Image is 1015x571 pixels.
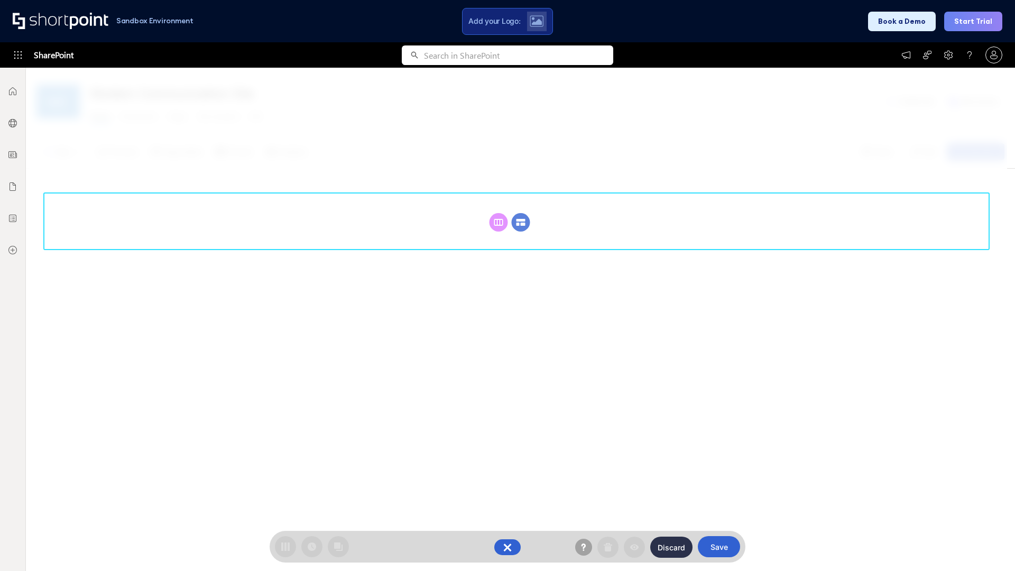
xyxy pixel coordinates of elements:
iframe: Chat Widget [962,520,1015,571]
button: Book a Demo [868,12,936,31]
img: Upload logo [530,15,543,27]
button: Discard [650,537,693,558]
span: Add your Logo: [468,16,520,26]
button: Start Trial [944,12,1002,31]
button: Save [698,536,740,557]
h1: Sandbox Environment [116,18,193,24]
input: Search in SharePoint [424,45,613,65]
span: SharePoint [34,42,73,68]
